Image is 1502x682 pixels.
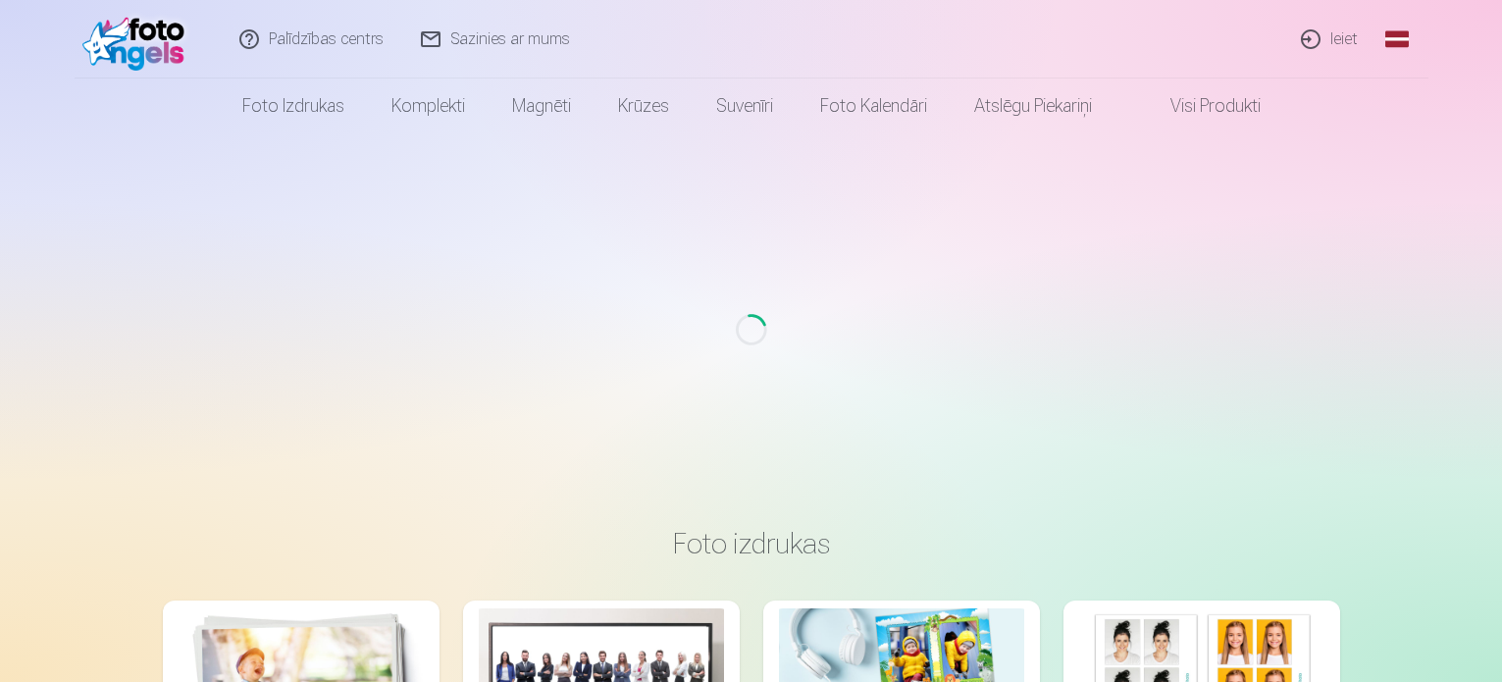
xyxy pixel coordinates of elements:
[368,79,489,133] a: Komplekti
[1115,79,1284,133] a: Visi produkti
[489,79,595,133] a: Magnēti
[797,79,951,133] a: Foto kalendāri
[219,79,368,133] a: Foto izdrukas
[82,8,195,71] img: /fa1
[693,79,797,133] a: Suvenīri
[595,79,693,133] a: Krūzes
[179,526,1324,561] h3: Foto izdrukas
[951,79,1115,133] a: Atslēgu piekariņi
